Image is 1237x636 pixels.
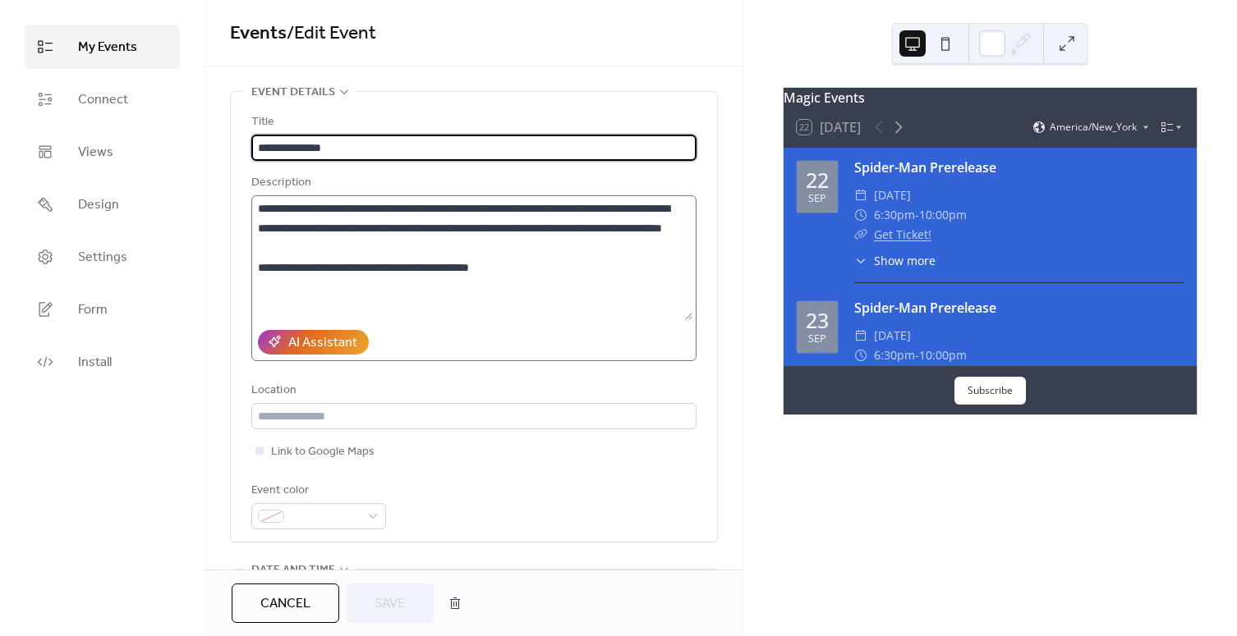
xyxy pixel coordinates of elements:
span: Form [78,300,108,320]
span: [DATE] [874,185,911,205]
button: AI Assistant [258,330,369,355]
span: 10:00pm [919,345,967,365]
div: Sep [808,194,826,204]
span: - [915,345,919,365]
a: Install [25,340,180,384]
a: Spider-Man Prerelease [854,158,996,176]
a: Spider-Man Prerelease [854,299,996,317]
span: [DATE] [874,326,911,345]
span: My Events [78,38,137,57]
a: Settings [25,235,180,279]
a: My Events [25,25,180,69]
div: ​ [854,205,867,225]
a: Get Ticket! [874,226,931,242]
span: Event details [251,83,335,103]
button: ​Show more [854,252,936,269]
span: Cancel [260,594,310,614]
a: Events [230,16,287,52]
div: Description [251,173,693,193]
div: Sep [808,334,826,345]
a: Connect [25,77,180,121]
div: Title [251,112,693,132]
span: - [915,205,919,225]
span: Views [78,143,113,162]
div: ​ [854,252,867,269]
span: Connect [78,90,128,110]
a: Design [25,182,180,226]
div: Event color [251,481,383,501]
div: Location [251,381,693,400]
span: / Edit Event [287,16,376,52]
div: ​ [854,345,867,365]
span: 6:30pm [874,345,915,365]
span: America/New_York [1050,122,1137,132]
span: Settings [78,248,127,268]
div: ​ [854,225,867,245]
span: Show more [874,252,936,269]
a: Form [25,287,180,332]
span: Install [78,353,112,373]
a: Views [25,130,180,174]
div: ​ [854,185,867,205]
div: 22 [806,170,829,190]
span: Date and time [251,561,335,580]
span: 6:30pm [874,205,915,225]
div: AI Assistant [288,333,357,353]
span: Design [78,195,119,215]
span: 10:00pm [919,205,967,225]
span: Link to Google Maps [271,442,375,462]
div: 23 [806,310,829,331]
div: ​ [854,365,867,385]
button: Cancel [232,583,339,623]
button: Subscribe [954,377,1026,405]
div: Magic Events [784,88,1197,108]
div: ​ [854,326,867,345]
